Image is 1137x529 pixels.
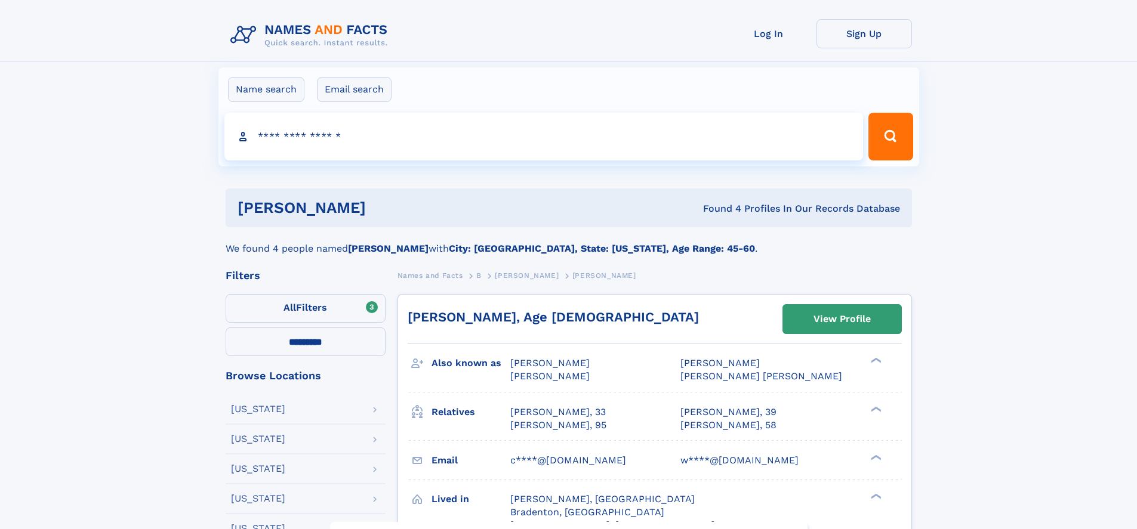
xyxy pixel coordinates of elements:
[224,113,864,160] input: search input
[228,77,304,102] label: Name search
[783,305,901,333] a: View Profile
[868,113,913,160] button: Search Button
[510,493,695,505] span: [PERSON_NAME], [GEOGRAPHIC_DATA]
[231,404,285,414] div: [US_STATE]
[510,357,590,369] span: [PERSON_NAME]
[238,200,535,215] h1: [PERSON_NAME]
[868,453,882,461] div: ❯
[476,268,482,283] a: B
[398,268,463,283] a: Names and Facts
[348,243,429,254] b: [PERSON_NAME]
[317,77,392,102] label: Email search
[495,268,559,283] a: [PERSON_NAME]
[680,419,777,432] a: [PERSON_NAME], 58
[868,405,882,413] div: ❯
[721,19,816,48] a: Log In
[510,419,606,432] a: [PERSON_NAME], 95
[226,294,386,323] label: Filters
[510,506,664,518] span: Bradenton, [GEOGRAPHIC_DATA]
[231,494,285,503] div: [US_STATE]
[868,492,882,500] div: ❯
[814,305,871,333] div: View Profile
[680,406,777,419] a: [PERSON_NAME], 39
[226,270,386,281] div: Filters
[408,310,699,324] a: [PERSON_NAME], Age [DEMOGRAPHIC_DATA]
[226,370,386,381] div: Browse Locations
[510,406,606,419] a: [PERSON_NAME], 33
[495,271,559,280] span: [PERSON_NAME]
[231,464,285,474] div: [US_STATE]
[284,302,296,313] span: All
[432,402,510,422] h3: Relatives
[432,450,510,471] h3: Email
[868,357,882,364] div: ❯
[226,227,912,256] div: We found 4 people named with .
[449,243,755,254] b: City: [GEOGRAPHIC_DATA], State: [US_STATE], Age Range: 45-60
[226,19,398,51] img: Logo Names and Facts
[534,202,900,215] div: Found 4 Profiles In Our Records Database
[572,271,636,280] span: [PERSON_NAME]
[476,271,482,280] span: B
[816,19,912,48] a: Sign Up
[680,370,842,382] span: [PERSON_NAME] [PERSON_NAME]
[510,370,590,382] span: [PERSON_NAME]
[231,434,285,444] div: [US_STATE]
[432,353,510,373] h3: Also known as
[432,489,510,509] h3: Lived in
[680,357,760,369] span: [PERSON_NAME]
